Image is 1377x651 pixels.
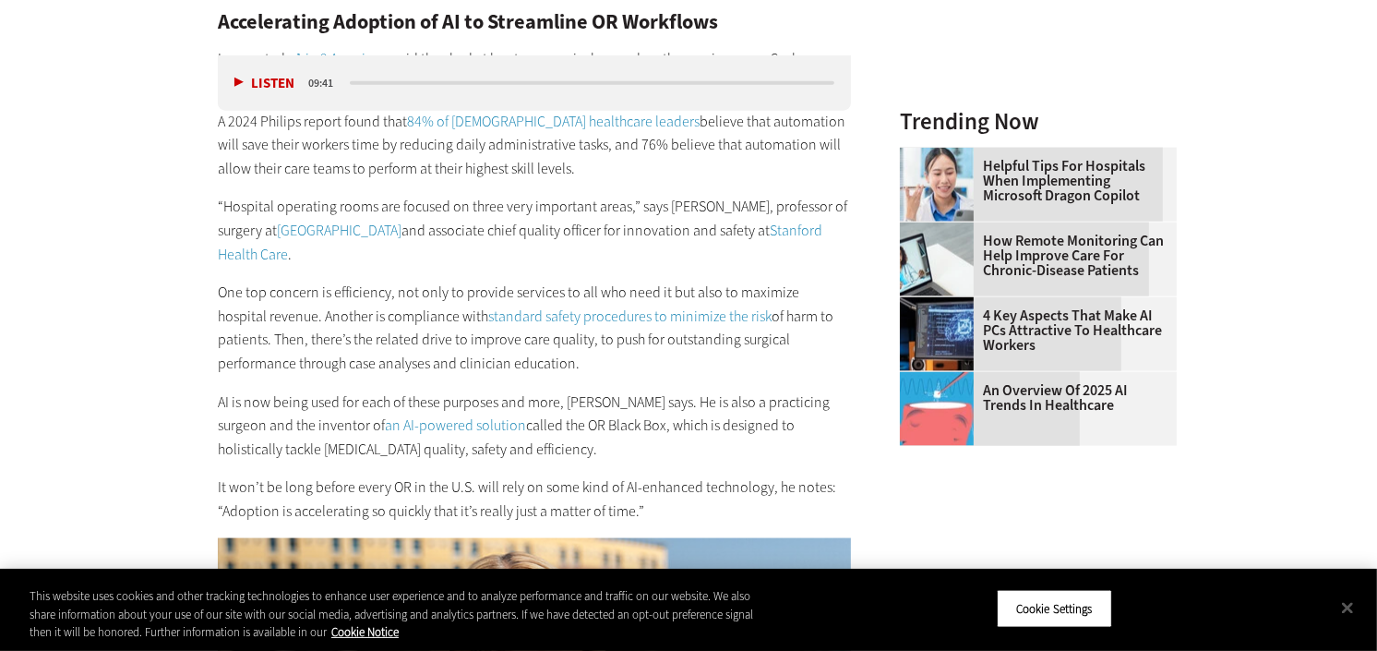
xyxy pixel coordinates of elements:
a: standard safety procedures to minimize the risk [488,307,772,326]
div: media player [218,55,851,111]
a: An Overview of 2025 AI Trends in Healthcare [900,383,1166,413]
img: Desktop monitor with brain AI concept [900,297,974,371]
a: Patient speaking with doctor [900,223,983,237]
h2: Accelerating Adoption of AI to Streamline OR Workflows [218,12,851,32]
a: 1 in 9 Americans [295,49,393,68]
a: Stanford Health Care [218,221,822,264]
a: 4 Key Aspects That Make AI PCs Attractive to Healthcare Workers [900,308,1166,353]
img: Patient speaking with doctor [900,223,974,296]
a: illustration of computer chip being put inside head with waves [900,372,983,387]
div: This website uses cookies and other tracking technologies to enhance user experience and to analy... [30,587,758,642]
h3: Trending Now [900,110,1177,133]
p: AI is now being used for each of these purposes and more, [PERSON_NAME] says. He is also a practi... [218,391,851,462]
button: Listen [234,77,294,90]
a: [GEOGRAPHIC_DATA] [277,221,401,240]
button: Close [1327,587,1368,628]
p: One top concern is efficiency, not only to provide services to all who need it but also to maximi... [218,281,851,375]
button: Cookie Settings [997,589,1112,628]
p: “Hospital operating rooms are focused on three very important areas,” says [PERSON_NAME], profess... [218,195,851,266]
div: duration [305,75,347,91]
a: an AI-powered solution [385,416,526,435]
img: illustration of computer chip being put inside head with waves [900,372,974,446]
a: More information about your privacy [331,624,399,640]
a: Desktop monitor with brain AI concept [900,297,983,312]
p: It won’t be long before every OR in the U.S. will rely on some kind of AI-enhanced technology, he... [218,476,851,523]
img: Doctor using phone to dictate to tablet [900,148,974,222]
a: Doctor using phone to dictate to tablet [900,148,983,163]
p: In one study, said they had at least one surgical procedure the previous year. Such numbers make ... [218,47,851,94]
a: 84% of [DEMOGRAPHIC_DATA] healthcare leaders [407,112,700,131]
a: How Remote Monitoring Can Help Improve Care for Chronic-Disease Patients [900,234,1166,278]
p: A 2024 Philips report found that believe that automation will save their workers time by reducing... [218,110,851,181]
a: Helpful Tips for Hospitals When Implementing Microsoft Dragon Copilot [900,159,1166,203]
